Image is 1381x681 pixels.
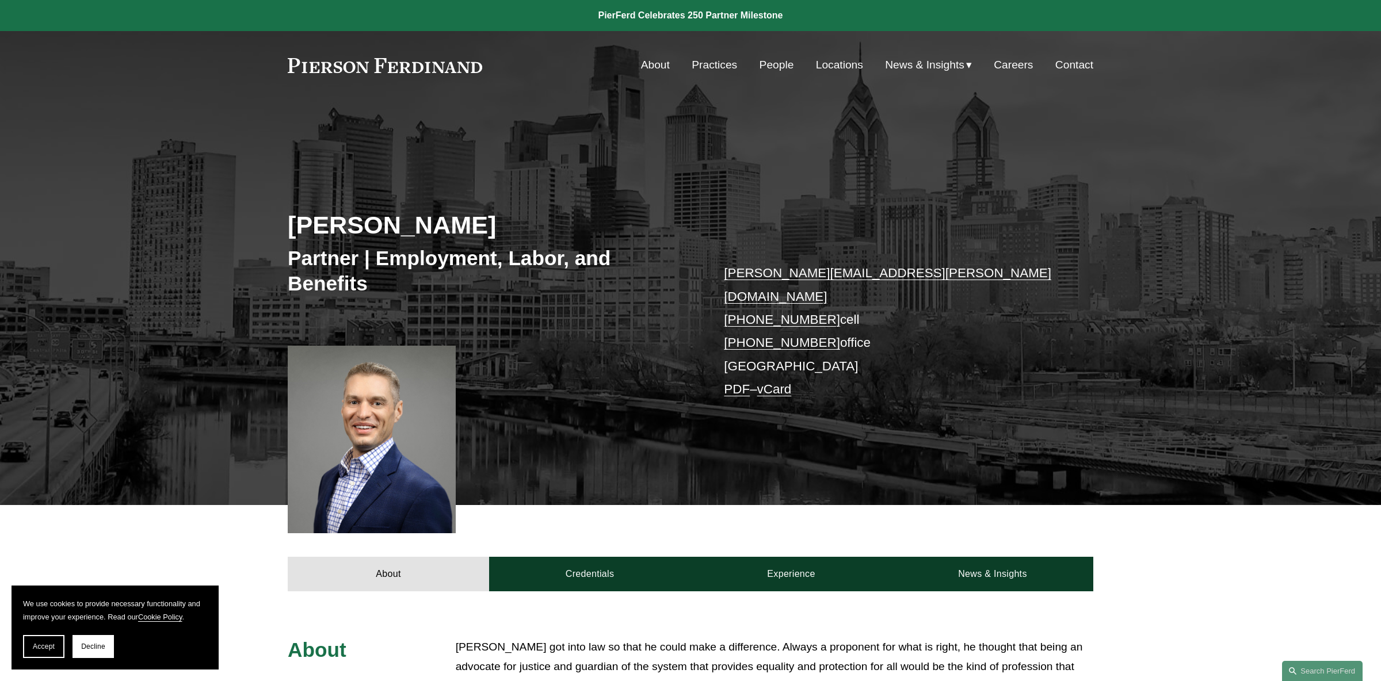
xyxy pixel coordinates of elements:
span: Accept [33,642,55,651]
h3: Partner | Employment, Labor, and Benefits [288,246,690,296]
a: Search this site [1282,661,1363,681]
a: People [760,54,794,76]
a: folder dropdown [885,54,972,76]
span: News & Insights [885,55,964,75]
a: Careers [994,54,1033,76]
span: About [288,638,346,661]
a: About [288,557,489,591]
a: [PERSON_NAME][EMAIL_ADDRESS][PERSON_NAME][DOMAIN_NAME] [724,266,1051,303]
a: [PHONE_NUMBER] [724,335,840,350]
span: Decline [81,642,105,651]
button: Decline [73,635,114,658]
a: Cookie Policy [138,613,182,621]
a: News & Insights [892,557,1093,591]
a: Locations [816,54,863,76]
a: [PHONE_NUMBER] [724,312,840,327]
a: vCard [757,382,792,396]
a: Credentials [489,557,690,591]
a: Experience [690,557,892,591]
a: Contact [1055,54,1093,76]
a: Practices [692,54,737,76]
a: PDF [724,382,750,396]
section: Cookie banner [12,586,219,669]
p: cell office [GEOGRAPHIC_DATA] – [724,262,1059,401]
p: We use cookies to provide necessary functionality and improve your experience. Read our . [23,597,207,623]
h2: [PERSON_NAME] [288,210,690,240]
a: About [641,54,670,76]
button: Accept [23,635,64,658]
